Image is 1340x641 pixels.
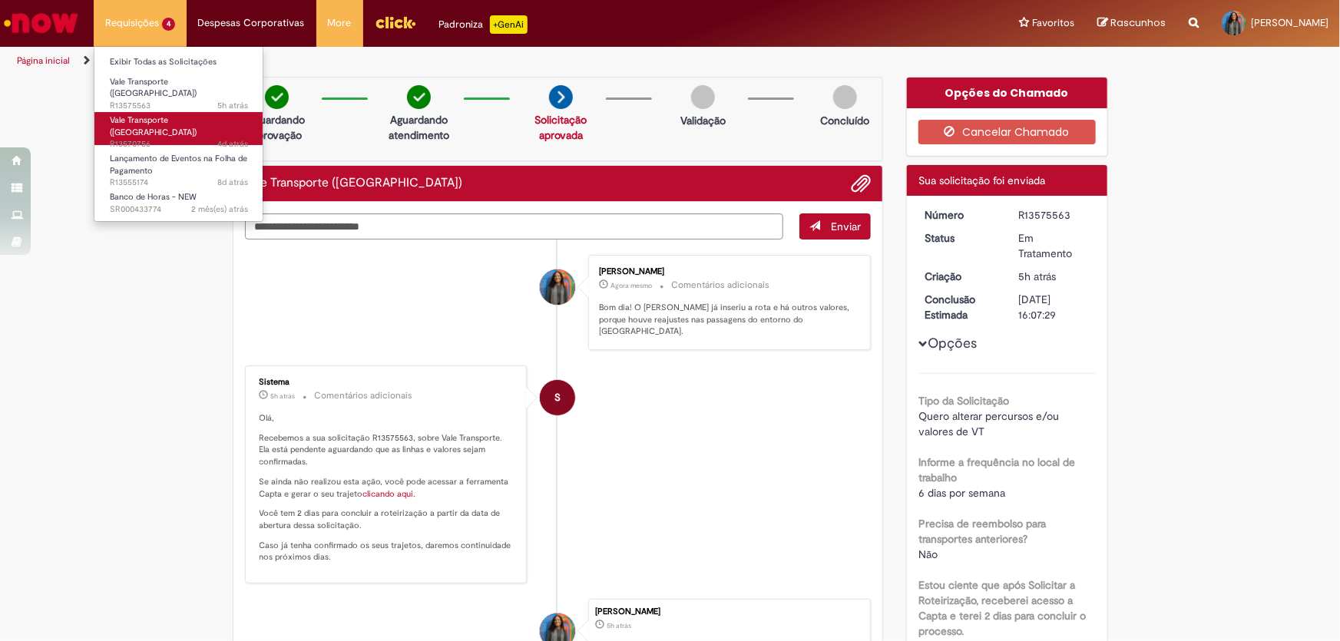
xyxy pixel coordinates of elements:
span: Favoritos [1032,15,1074,31]
b: Tipo da Solicitação [918,394,1009,408]
dt: Número [913,207,1007,223]
a: Página inicial [17,55,70,67]
p: Validação [680,113,726,128]
span: R13555174 [110,177,248,189]
p: Recebemos a sua solicitação R13575563, sobre Vale Transporte. Ela está pendente aguardando que as... [260,432,515,468]
span: Lançamento de Eventos na Folha de Pagamento [110,153,247,177]
a: Aberto R13575563 : Vale Transporte (VT) [94,74,263,107]
a: Aberto R13570756 : Vale Transporte (VT) [94,112,263,145]
p: Caso já tenha confirmado os seus trajetos, daremos continuidade nos próximos dias. [260,540,515,563]
a: Rascunhos [1097,16,1166,31]
b: Precisa de reembolso para transportes anteriores? [918,517,1046,546]
button: Enviar [799,213,871,240]
a: clicando aqui. [363,488,416,500]
span: Enviar [831,220,861,233]
span: Sua solicitação foi enviada [918,173,1045,187]
img: img-circle-grey.png [833,85,857,109]
time: 29/09/2025 10:07:28 [217,100,248,111]
time: 29/09/2025 10:07:26 [607,621,631,630]
span: 6 dias por semana [918,486,1005,500]
div: [PERSON_NAME] [599,267,855,276]
time: 29/09/2025 10:07:29 [271,392,296,401]
div: R13575563 [1019,207,1090,223]
div: Ruth Do Carmo Vieira Da Silva [540,269,575,305]
span: More [328,15,352,31]
time: 13/08/2025 18:26:30 [191,203,248,215]
span: S [554,379,561,416]
dt: Conclusão Estimada [913,292,1007,322]
button: Adicionar anexos [851,173,871,193]
div: [PERSON_NAME] [595,607,862,616]
p: Aguardando atendimento [382,112,456,143]
ul: Trilhas de página [12,47,882,75]
p: Você tem 2 dias para concluir a roteirização a partir da data de abertura dessa solicitação. [260,507,515,531]
img: check-circle-green.png [407,85,431,109]
div: Em Tratamento [1019,230,1090,261]
a: Exibir Todas as Solicitações [94,54,263,71]
span: [PERSON_NAME] [1251,16,1328,29]
span: R13570756 [110,138,248,150]
span: 4 [162,18,175,31]
span: Rascunhos [1110,15,1166,30]
span: 2 mês(es) atrás [191,203,248,215]
div: [DATE] 16:07:29 [1019,292,1090,322]
dt: Status [913,230,1007,246]
span: SR000433774 [110,203,248,216]
b: Informe a frequência no local de trabalho [918,455,1075,484]
span: Banco de Horas - NEW [110,191,197,203]
textarea: Digite sua mensagem aqui... [245,213,784,240]
p: Concluído [820,113,869,128]
div: 29/09/2025 10:07:26 [1019,269,1090,284]
span: Vale Transporte ([GEOGRAPHIC_DATA]) [110,76,197,100]
p: +GenAi [490,15,528,34]
img: check-circle-green.png [265,85,289,109]
img: ServiceNow [2,8,81,38]
span: Despesas Corporativas [198,15,305,31]
span: 5h atrás [217,100,248,111]
span: R13575563 [110,100,248,112]
a: Aberto SR000433774 : Banco de Horas - NEW [94,189,263,217]
b: Estou ciente que após Solicitar a Roteirização, receberei acesso a Capta e terei 2 dias para conc... [918,578,1086,638]
div: Padroniza [439,15,528,34]
a: Solicitação aprovada [534,113,587,142]
dt: Criação [913,269,1007,284]
span: 5h atrás [607,621,631,630]
div: Sistema [260,378,515,387]
span: 5h atrás [271,392,296,401]
span: Não [918,547,938,561]
p: Aguardando Aprovação [240,112,314,143]
p: Se ainda não realizou esta ação, você pode acessar a ferramenta Capta e gerar o seu trajeto [260,476,515,500]
a: Aberto R13555174 : Lançamento de Eventos na Folha de Pagamento [94,150,263,183]
img: click_logo_yellow_360x200.png [375,11,416,34]
small: Comentários adicionais [315,389,413,402]
time: 29/09/2025 14:48:44 [610,281,652,290]
img: arrow-next.png [549,85,573,109]
small: Comentários adicionais [671,279,769,292]
span: 4d atrás [217,138,248,150]
span: 5h atrás [1019,269,1057,283]
span: Vale Transporte ([GEOGRAPHIC_DATA]) [110,114,197,138]
button: Cancelar Chamado [918,120,1096,144]
h2: Vale Transporte (VT) Histórico de tíquete [245,177,463,190]
span: Requisições [105,15,159,31]
div: System [540,380,575,415]
div: Opções do Chamado [907,78,1107,108]
time: 22/09/2025 13:25:17 [217,177,248,188]
span: Agora mesmo [610,281,652,290]
ul: Requisições [94,46,263,222]
time: 29/09/2025 10:07:26 [1019,269,1057,283]
img: img-circle-grey.png [691,85,715,109]
p: Bom dia! O [PERSON_NAME] já inseriu a rota e há outros valores, porque houve reajustes nas passag... [599,302,855,338]
span: Quero alterar percursos e/ou valores de VT [918,409,1062,438]
span: 8d atrás [217,177,248,188]
time: 26/09/2025 14:09:41 [217,138,248,150]
p: Olá, [260,412,515,425]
